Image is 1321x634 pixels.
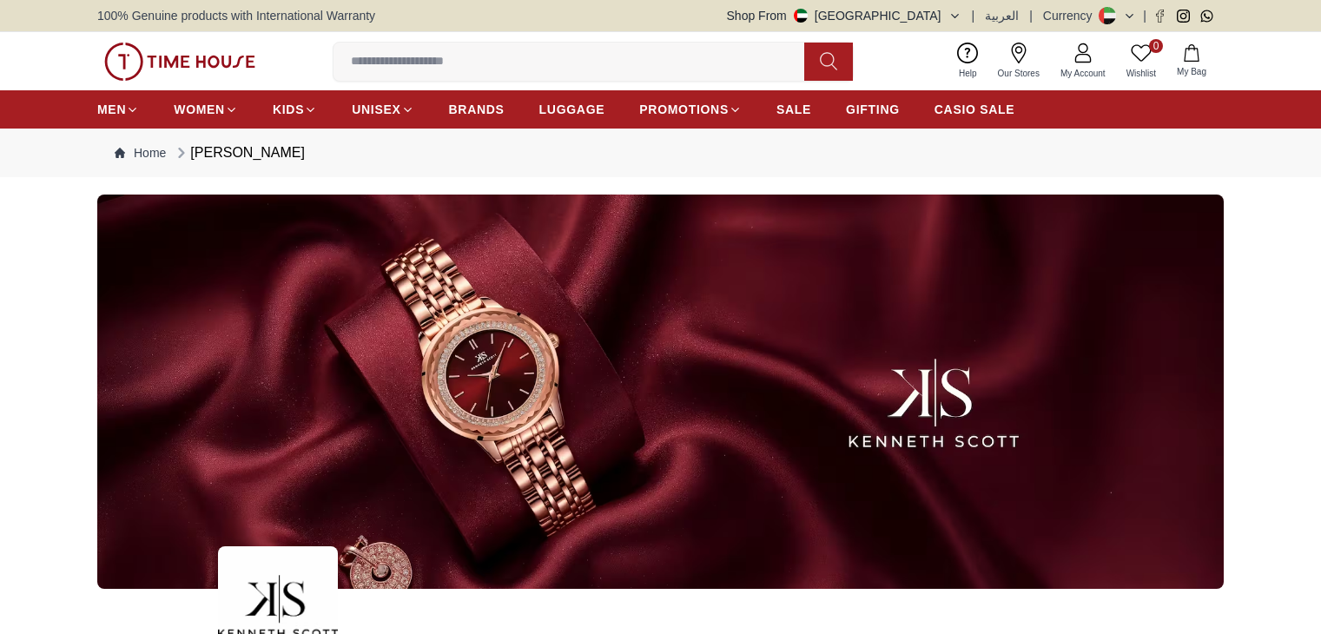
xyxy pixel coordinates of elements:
[1200,10,1213,23] a: Whatsapp
[776,101,811,118] span: SALE
[352,94,413,125] a: UNISEX
[97,94,139,125] a: MEN
[539,101,605,118] span: LUGGAGE
[952,67,984,80] span: Help
[972,7,975,24] span: |
[97,101,126,118] span: MEN
[1170,65,1213,78] span: My Bag
[1166,41,1217,82] button: My Bag
[1120,67,1163,80] span: Wishlist
[273,101,304,118] span: KIDS
[846,94,900,125] a: GIFTING
[1153,10,1166,23] a: Facebook
[174,94,238,125] a: WOMEN
[174,101,225,118] span: WOMEN
[987,39,1050,83] a: Our Stores
[935,101,1015,118] span: CASIO SALE
[1143,7,1146,24] span: |
[97,7,375,24] span: 100% Genuine products with International Warranty
[1053,67,1113,80] span: My Account
[948,39,987,83] a: Help
[639,94,742,125] a: PROMOTIONS
[115,144,166,162] a: Home
[352,101,400,118] span: UNISEX
[173,142,305,163] div: [PERSON_NAME]
[273,94,317,125] a: KIDS
[776,94,811,125] a: SALE
[1029,7,1033,24] span: |
[985,7,1019,24] button: العربية
[97,129,1224,177] nav: Breadcrumb
[1043,7,1100,24] div: Currency
[449,94,505,125] a: BRANDS
[846,101,900,118] span: GIFTING
[935,94,1015,125] a: CASIO SALE
[727,7,961,24] button: Shop From[GEOGRAPHIC_DATA]
[97,195,1224,589] img: ...
[1177,10,1190,23] a: Instagram
[639,101,729,118] span: PROMOTIONS
[1116,39,1166,83] a: 0Wishlist
[794,9,808,23] img: United Arab Emirates
[991,67,1047,80] span: Our Stores
[1149,39,1163,53] span: 0
[104,43,255,81] img: ...
[539,94,605,125] a: LUGGAGE
[449,101,505,118] span: BRANDS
